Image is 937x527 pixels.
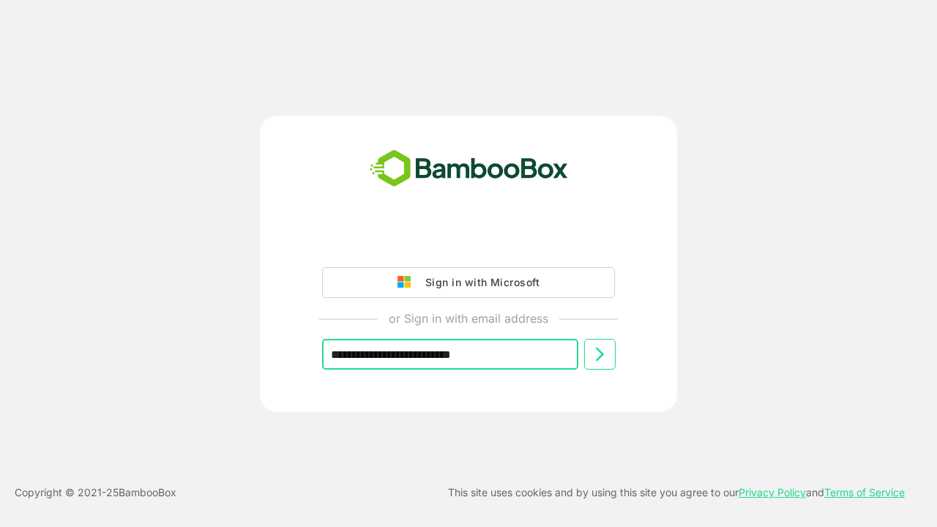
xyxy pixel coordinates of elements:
[739,486,806,498] a: Privacy Policy
[824,486,905,498] a: Terms of Service
[362,145,576,193] img: bamboobox
[322,267,615,298] button: Sign in with Microsoft
[418,273,540,292] div: Sign in with Microsoft
[15,484,176,501] p: Copyright © 2021- 25 BambooBox
[315,226,622,258] iframe: Sign in with Google Button
[389,310,548,327] p: or Sign in with email address
[397,276,418,289] img: google
[448,484,905,501] p: This site uses cookies and by using this site you agree to our and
